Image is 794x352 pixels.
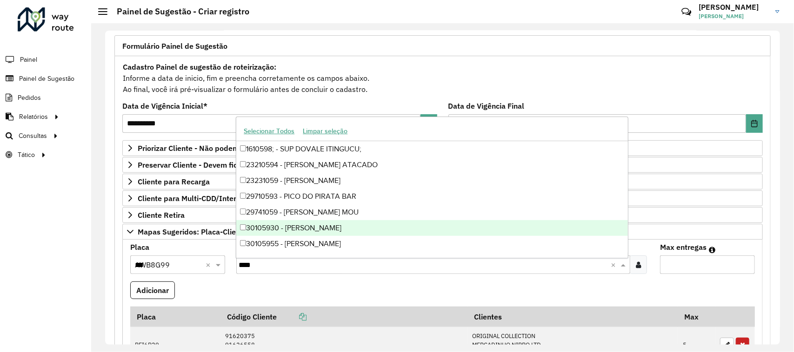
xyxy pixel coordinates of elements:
label: Max entregas [660,241,707,253]
span: Preservar Cliente - Devem ficar no buffer, não roteirizar [138,161,327,169]
span: Cliente para Recarga [138,178,210,185]
span: Pedidos [18,93,41,103]
div: 23231059 - [PERSON_NAME] [236,173,628,189]
a: Mapas Sugeridos: Placa-Cliente [122,224,763,240]
span: Priorizar Cliente - Não podem ficar no buffer [138,144,290,152]
div: 23210594 - [PERSON_NAME] ATACADO [236,157,628,173]
th: Max [678,306,715,326]
label: Data de Vigência Final [448,100,525,111]
span: Relatórios [19,112,48,122]
span: Tático [18,150,35,160]
a: Preservar Cliente - Devem ficar no buffer, não roteirizar [122,157,763,173]
span: Formulário Painel de Sugestão [122,42,227,50]
span: Cliente Retira [138,211,185,219]
span: Painel de Sugestão [19,74,74,84]
a: Cliente Retira [122,207,763,223]
button: Selecionar Todos [240,124,299,138]
div: 30105955 - [PERSON_NAME] [236,236,628,252]
ng-dropdown-panel: Options list [236,117,628,258]
h3: [PERSON_NAME] [699,3,768,12]
button: Limpar seleção [299,124,352,138]
button: Choose Date [420,114,437,133]
label: Data de Vigência Inicial [122,100,207,111]
span: [PERSON_NAME] [699,12,768,20]
label: Placa [130,241,149,253]
div: 1610598; - SUP DOVALE ITINGUCU; [236,141,628,157]
strong: Cadastro Painel de sugestão de roteirização: [123,62,276,72]
em: Máximo de clientes que serão colocados na mesma rota com os clientes informados [709,246,715,254]
th: Código Cliente [220,306,467,326]
span: Mapas Sugeridos: Placa-Cliente [138,228,247,235]
a: Priorizar Cliente - Não podem ficar no buffer [122,140,763,156]
span: Painel [20,55,37,65]
div: Informe a data de inicio, fim e preencha corretamente os campos abaixo. Ao final, você irá pré-vi... [122,61,763,95]
div: 30105930 - [PERSON_NAME] [236,220,628,236]
a: Copiar [277,312,307,321]
button: Adicionar [130,281,175,299]
span: Clear all [206,259,214,270]
th: Clientes [467,306,678,326]
h2: Painel de Sugestão - Criar registro [107,7,249,17]
a: Cliente para Recarga [122,174,763,189]
a: Cliente para Multi-CDD/Internalização [122,190,763,206]
span: Consultas [19,131,47,141]
th: Placa [130,306,220,326]
div: 29741059 - [PERSON_NAME] MOU [236,204,628,220]
div: 79851059 - TRANSPORTADORA MORAE [236,252,628,267]
button: Choose Date [746,114,763,133]
a: Contato Rápido [676,2,696,22]
span: Clear all [611,259,619,270]
div: 29710593 - PICO DO PIRATA BAR [236,189,628,204]
span: Cliente para Multi-CDD/Internalização [138,195,269,202]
